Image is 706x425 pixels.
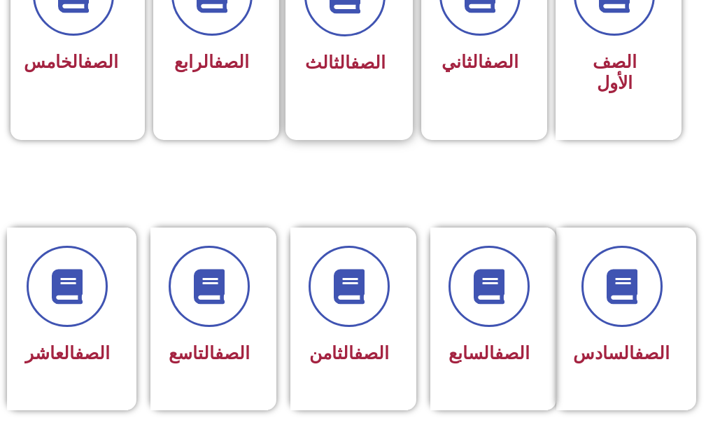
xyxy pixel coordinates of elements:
[354,343,389,363] a: الصف
[214,52,249,72] a: الصف
[83,52,118,72] a: الصف
[635,343,670,363] a: الصف
[495,343,530,363] a: الصف
[442,52,518,72] span: الثاني
[25,343,110,363] span: العاشر
[169,343,250,363] span: التاسع
[305,53,386,73] span: الثالث
[483,52,518,72] a: الصف
[215,343,250,363] a: الصف
[309,343,389,363] span: الثامن
[24,52,118,72] span: الخامس
[573,343,670,363] span: السادس
[593,52,637,93] span: الصف الأول
[75,343,110,363] a: الصف
[174,52,249,72] span: الرابع
[449,343,530,363] span: السابع
[351,53,386,73] a: الصف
